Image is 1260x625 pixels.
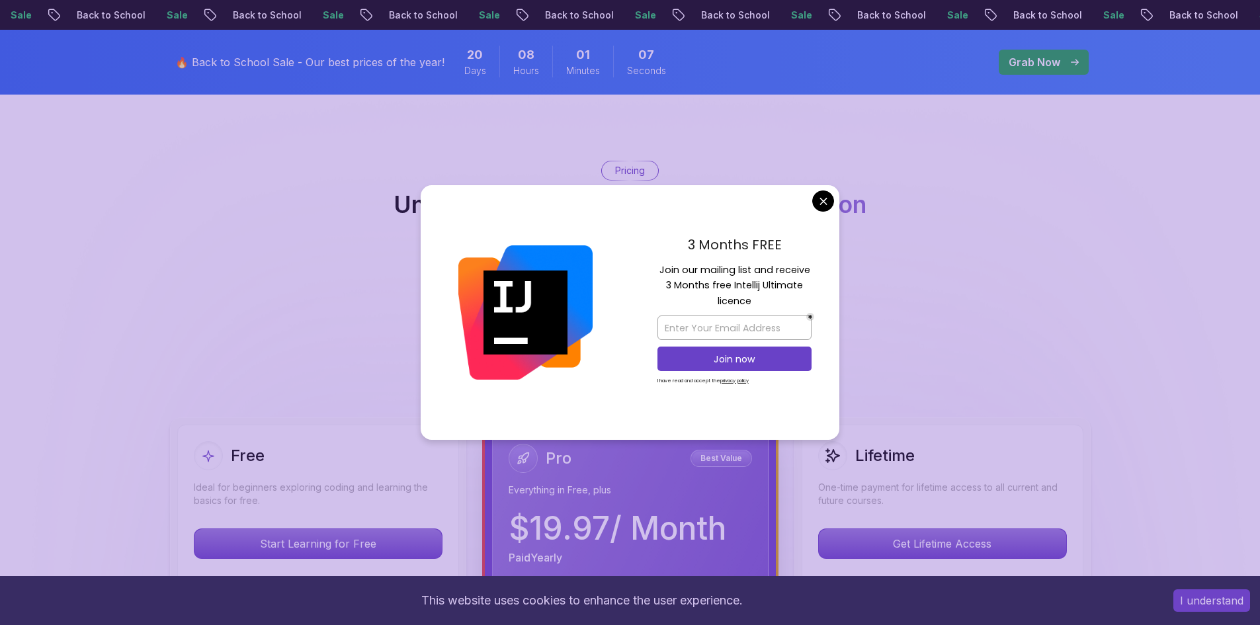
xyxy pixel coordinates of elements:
[194,481,442,507] p: Ideal for beginners exploring coding and learning the basics for free.
[638,46,654,64] span: 7 Seconds
[509,550,562,565] p: Paid Yearly
[627,64,666,77] span: Seconds
[309,9,351,22] p: Sale
[933,9,976,22] p: Sale
[194,528,442,559] button: Start Learning for Free
[621,9,663,22] p: Sale
[531,9,621,22] p: Back to School
[566,64,600,77] span: Minutes
[818,537,1067,550] a: Get Lifetime Access
[855,445,915,466] h2: Lifetime
[464,64,486,77] span: Days
[509,483,752,497] p: Everything in Free, plus
[999,9,1089,22] p: Back to School
[818,528,1067,559] button: Get Lifetime Access
[467,46,483,64] span: 20 Days
[576,46,590,64] span: 1 Minutes
[175,54,444,70] p: 🔥 Back to School Sale - Our best prices of the year!
[1089,9,1132,22] p: Sale
[194,537,442,550] a: Start Learning for Free
[546,448,571,469] h2: Pro
[693,452,750,465] p: Best Value
[1173,589,1250,612] button: Accept cookies
[777,9,819,22] p: Sale
[1009,54,1060,70] p: Grab Now
[818,481,1067,507] p: One-time payment for lifetime access to all current and future courses.
[513,64,539,77] span: Hours
[63,9,153,22] p: Back to School
[465,9,507,22] p: Sale
[509,513,726,544] p: $ 19.97 / Month
[219,9,309,22] p: Back to School
[194,529,442,558] p: Start Learning for Free
[687,9,777,22] p: Back to School
[843,9,933,22] p: Back to School
[518,46,534,64] span: 8 Hours
[231,445,265,466] h2: Free
[153,9,195,22] p: Sale
[615,164,645,177] p: Pricing
[1155,9,1245,22] p: Back to School
[10,586,1154,615] div: This website uses cookies to enhance the user experience.
[819,529,1066,558] p: Get Lifetime Access
[375,9,465,22] p: Back to School
[394,191,866,218] h2: Unlimited Learning with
